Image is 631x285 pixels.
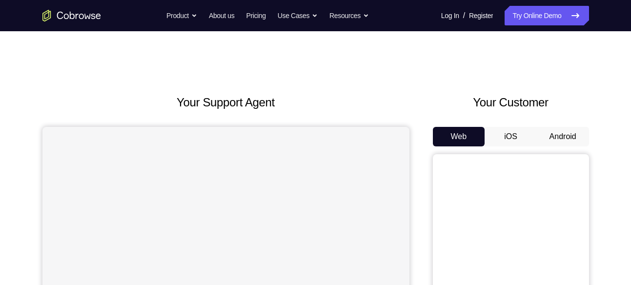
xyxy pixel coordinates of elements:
[42,10,101,21] a: Go to the home page
[329,6,369,25] button: Resources
[166,6,197,25] button: Product
[505,6,589,25] a: Try Online Demo
[433,94,589,111] h2: Your Customer
[246,6,265,25] a: Pricing
[537,127,589,146] button: Android
[433,127,485,146] button: Web
[278,6,318,25] button: Use Cases
[441,6,459,25] a: Log In
[463,10,465,21] span: /
[209,6,234,25] a: About us
[469,6,493,25] a: Register
[485,127,537,146] button: iOS
[42,94,409,111] h2: Your Support Agent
